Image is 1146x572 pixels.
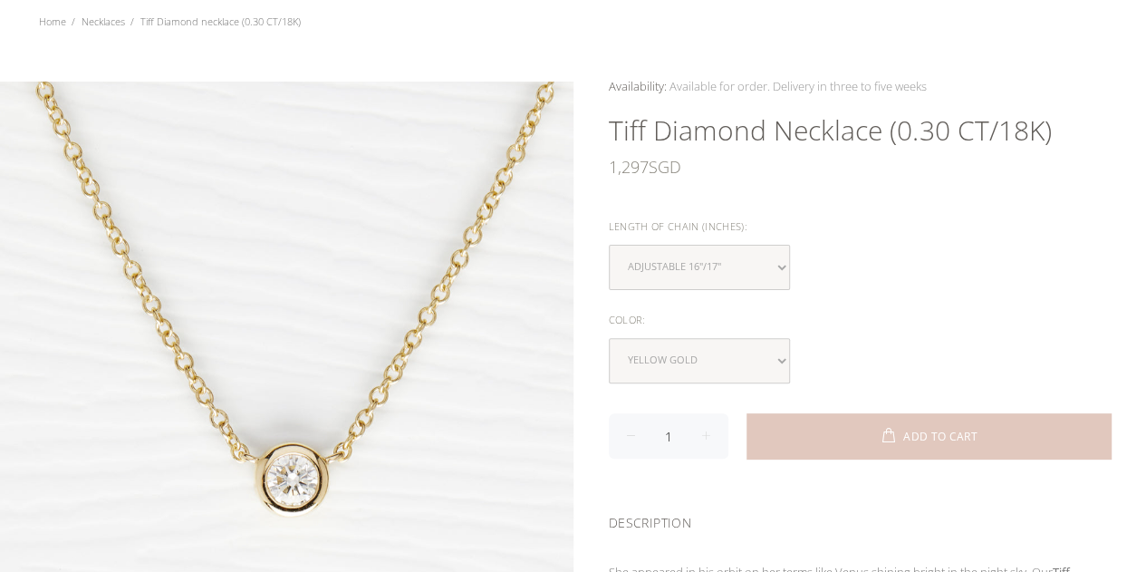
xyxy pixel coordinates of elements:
[609,149,1112,185] div: SGD
[609,308,1112,332] div: Color:
[609,491,1112,548] div: DESCRIPTION
[669,78,927,94] span: Available for order. Delivery in three to five weeks
[609,215,1112,238] div: Length of Chain (inches):
[903,431,977,442] span: ADD TO CART
[609,149,649,185] span: 1,297
[140,15,301,28] span: Tiff Diamond necklace (0.30 CT/18K)
[609,78,667,94] span: Availability:
[609,112,1112,149] h1: Tiff Diamond necklace (0.30 CT/18K)
[39,15,66,28] a: Home
[746,413,1112,459] button: ADD TO CART
[82,15,125,28] a: Necklaces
